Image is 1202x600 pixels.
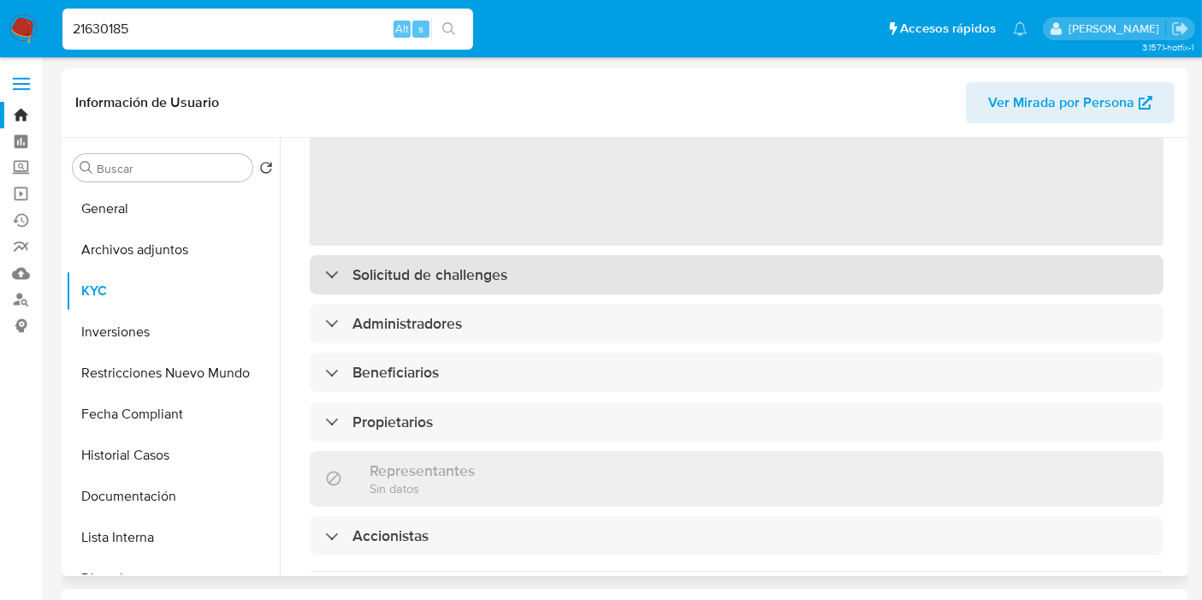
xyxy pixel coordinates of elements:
[310,255,1164,294] div: Solicitud de challenges
[1171,20,1189,38] a: Salir
[66,188,280,229] button: General
[370,480,475,496] p: Sin datos
[62,18,473,40] input: Buscar usuario o caso...
[1013,21,1027,36] a: Notificaciones
[310,451,1164,507] div: RepresentantesSin datos
[352,314,462,333] h3: Administradores
[66,558,280,599] button: Direcciones
[66,353,280,394] button: Restricciones Nuevo Mundo
[418,21,423,37] span: s
[66,476,280,517] button: Documentación
[310,304,1164,343] div: Administradores
[988,82,1134,123] span: Ver Mirada por Persona
[66,394,280,435] button: Fecha Compliant
[966,82,1175,123] button: Ver Mirada por Persona
[97,161,246,176] input: Buscar
[370,461,475,480] h3: Representantes
[310,353,1164,392] div: Beneficiarios
[66,312,280,353] button: Inversiones
[352,265,507,284] h3: Solicitud de challenges
[66,270,280,312] button: KYC
[395,21,409,37] span: Alt
[1069,21,1165,37] p: andres.vilosio@mercadolibre.com
[310,32,1164,246] span: ‌
[900,20,996,38] span: Accesos rápidos
[259,161,273,180] button: Volver al orden por defecto
[66,229,280,270] button: Archivos adjuntos
[66,435,280,476] button: Historial Casos
[310,516,1164,555] div: Accionistas
[66,517,280,558] button: Lista Interna
[352,413,433,431] h3: Propietarios
[75,94,219,111] h1: Información de Usuario
[80,161,93,175] button: Buscar
[352,526,429,545] h3: Accionistas
[310,402,1164,442] div: Propietarios
[352,363,439,382] h3: Beneficiarios
[431,17,466,41] button: search-icon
